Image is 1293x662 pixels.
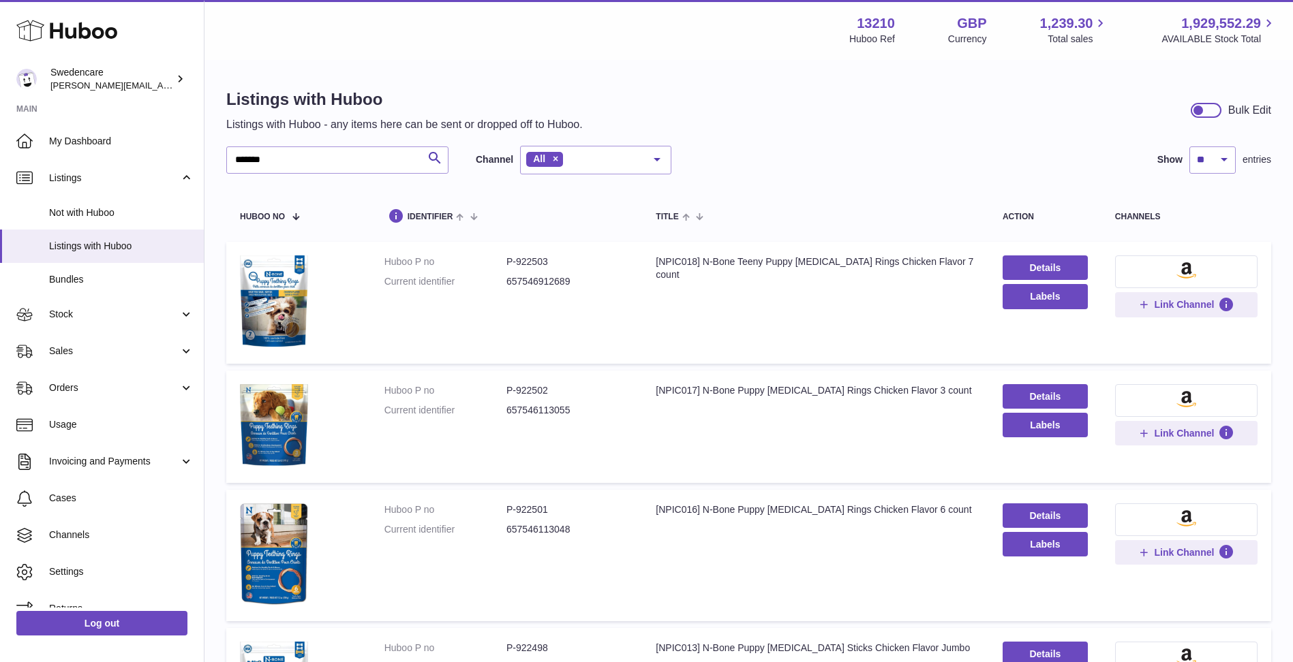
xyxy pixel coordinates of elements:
[656,255,975,281] div: [NPIC018] N-Bone Teeny Puppy [MEDICAL_DATA] Rings Chicken Flavor 7 count
[240,503,308,605] img: [NPIC016] N-Bone Puppy Teething Rings Chicken Flavor 6 count
[506,275,628,288] dd: 657546912689
[49,172,179,185] span: Listings
[1161,14,1277,46] a: 1,929,552.29 AVAILABLE Stock Total
[1115,212,1258,221] div: channels
[1003,532,1088,556] button: Labels
[533,153,545,164] span: All
[1115,292,1258,317] button: Link Channel
[1161,33,1277,46] span: AVAILABLE Stock Total
[1176,391,1196,407] img: amazon-small.png
[49,455,179,468] span: Invoicing and Payments
[1003,384,1088,409] a: Details
[1003,284,1088,309] button: Labels
[384,642,506,655] dt: Huboo P no
[240,384,308,466] img: [NPIC017] N-Bone Puppy Teething Rings Chicken Flavor 3 count
[384,503,506,516] dt: Huboo P no
[1154,546,1214,558] span: Link Channel
[506,503,628,516] dd: P-922501
[1115,421,1258,445] button: Link Channel
[49,308,179,321] span: Stock
[1228,103,1271,118] div: Bulk Edit
[1176,510,1196,526] img: amazon-small.png
[50,66,173,92] div: Swedencare
[506,255,628,268] dd: P-922503
[49,135,194,148] span: My Dashboard
[408,212,453,221] span: identifier
[656,384,975,397] div: [NPIC017] N-Bone Puppy [MEDICAL_DATA] Rings Chicken Flavor 3 count
[384,404,506,417] dt: Current identifier
[1003,255,1088,280] a: Details
[50,80,346,91] span: [PERSON_NAME][EMAIL_ADDRESS][PERSON_NAME][DOMAIN_NAME]
[1176,262,1196,279] img: amazon-small.png
[506,523,628,536] dd: 657546113048
[49,492,194,505] span: Cases
[656,642,975,655] div: [NPIC013] N-Bone Puppy [MEDICAL_DATA] Sticks Chicken Flavor Jumbo
[49,206,194,219] span: Not with Huboo
[849,33,895,46] div: Huboo Ref
[49,273,194,286] span: Bundles
[1181,14,1261,33] span: 1,929,552.29
[384,275,506,288] dt: Current identifier
[1154,427,1214,439] span: Link Channel
[1040,14,1093,33] span: 1,239.30
[49,602,194,615] span: Returns
[49,529,194,541] span: Channels
[384,384,506,397] dt: Huboo P no
[948,33,987,46] div: Currency
[506,384,628,397] dd: P-922502
[49,381,179,394] span: Orders
[1243,153,1271,166] span: entries
[1003,212,1088,221] div: action
[1040,14,1109,46] a: 1,239.30 Total sales
[49,345,179,358] span: Sales
[384,255,506,268] dt: Huboo P no
[384,523,506,536] dt: Current identifier
[226,117,583,132] p: Listings with Huboo - any items here can be sent or dropped off to Huboo.
[49,418,194,431] span: Usage
[240,212,285,221] span: Huboo no
[49,565,194,578] span: Settings
[656,503,975,516] div: [NPIC016] N-Bone Puppy [MEDICAL_DATA] Rings Chicken Flavor 6 count
[506,404,628,417] dd: 657546113055
[656,212,678,221] span: title
[1048,33,1108,46] span: Total sales
[1154,298,1214,311] span: Link Channel
[16,611,187,635] a: Log out
[1003,503,1088,528] a: Details
[506,642,628,655] dd: P-922498
[476,153,513,166] label: Channel
[16,69,37,89] img: daniel.corbridge@swedencare.co.uk
[240,255,308,347] img: [NPIC018] N-Bone Teeny Puppy Teething Rings Chicken Flavor 7 count
[1003,413,1088,437] button: Labels
[1157,153,1183,166] label: Show
[857,14,895,33] strong: 13210
[226,89,583,110] h1: Listings with Huboo
[1115,540,1258,565] button: Link Channel
[957,14,986,33] strong: GBP
[49,240,194,253] span: Listings with Huboo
